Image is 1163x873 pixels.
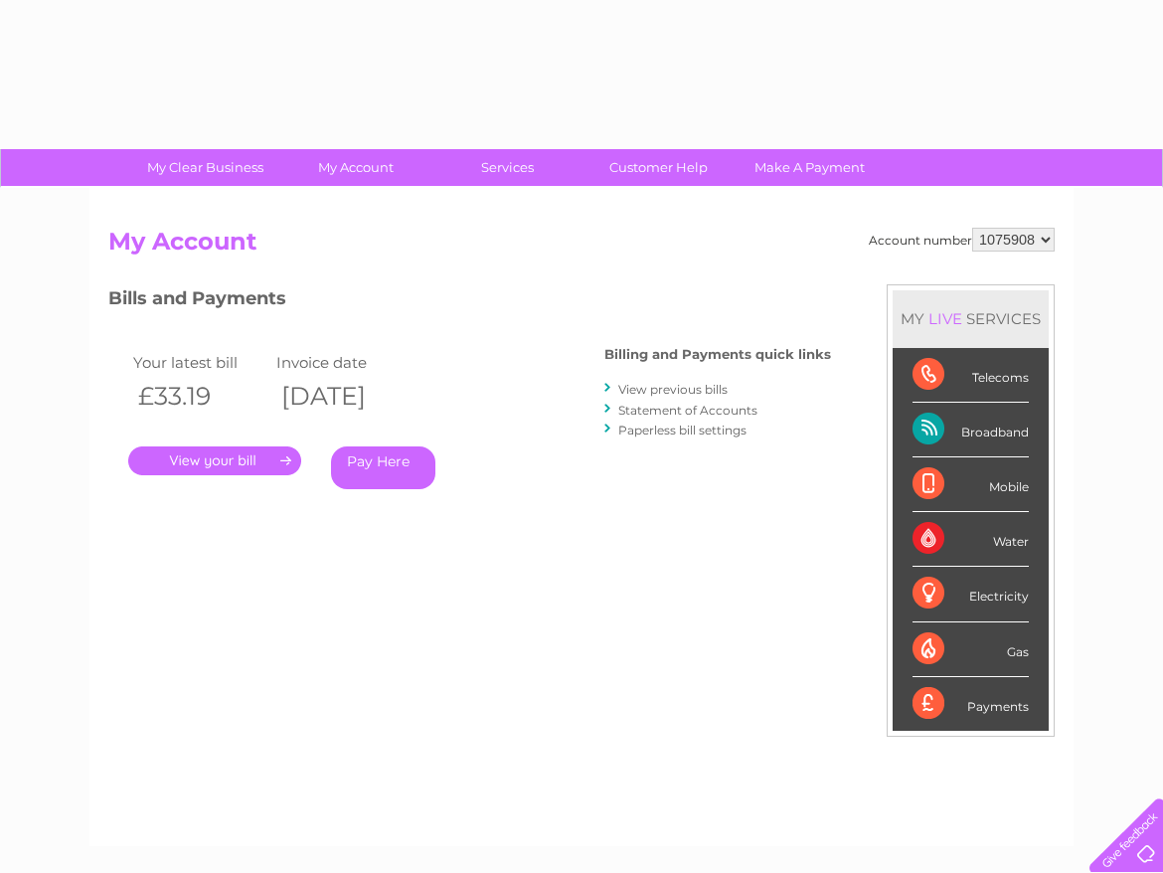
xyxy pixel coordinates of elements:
[913,567,1029,621] div: Electricity
[128,349,271,376] td: Your latest bill
[913,622,1029,677] div: Gas
[913,348,1029,403] div: Telecoms
[618,403,757,418] a: Statement of Accounts
[108,228,1055,265] h2: My Account
[271,349,415,376] td: Invoice date
[618,423,747,437] a: Paperless bill settings
[913,512,1029,567] div: Water
[128,446,301,475] a: .
[274,149,438,186] a: My Account
[869,228,1055,252] div: Account number
[108,284,831,319] h3: Bills and Payments
[913,403,1029,457] div: Broadband
[913,457,1029,512] div: Mobile
[618,382,728,397] a: View previous bills
[913,677,1029,731] div: Payments
[331,446,435,489] a: Pay Here
[924,309,966,328] div: LIVE
[123,149,287,186] a: My Clear Business
[128,376,271,417] th: £33.19
[604,347,831,362] h4: Billing and Payments quick links
[728,149,892,186] a: Make A Payment
[577,149,741,186] a: Customer Help
[425,149,589,186] a: Services
[271,376,415,417] th: [DATE]
[893,290,1049,347] div: MY SERVICES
